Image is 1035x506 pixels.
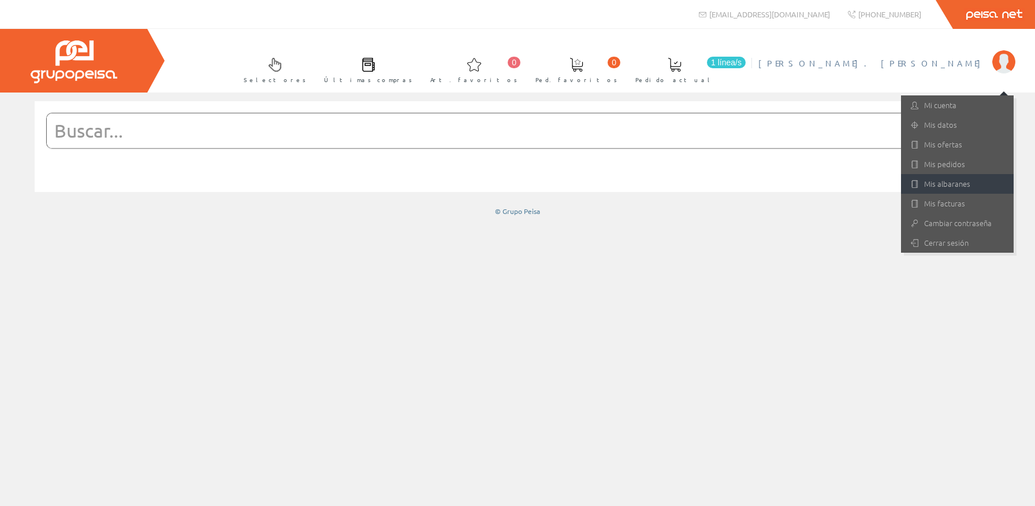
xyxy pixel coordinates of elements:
[430,74,517,86] span: Art. favoritos
[635,74,714,86] span: Pedido actual
[624,48,749,90] a: 1 línea/s Pedido actual
[31,40,117,83] img: Grupo Peisa
[901,135,1014,154] a: Mis ofertas
[232,48,312,90] a: Selectores
[901,194,1014,213] a: Mis facturas
[709,9,830,19] span: [EMAIL_ADDRESS][DOMAIN_NAME]
[758,48,1015,59] a: [PERSON_NAME]. [PERSON_NAME]
[901,233,1014,253] a: Cerrar sesión
[47,113,960,148] input: Buscar...
[608,57,620,68] span: 0
[707,57,746,68] span: 1 línea/s
[858,9,921,19] span: [PHONE_NUMBER]
[312,48,418,90] a: Últimas compras
[35,206,1000,216] div: © Grupo Peisa
[244,74,306,86] span: Selectores
[901,115,1014,135] a: Mis datos
[324,74,412,86] span: Últimas compras
[901,95,1014,115] a: Mi cuenta
[535,74,617,86] span: Ped. favoritos
[758,57,986,69] span: [PERSON_NAME]. [PERSON_NAME]
[508,57,520,68] span: 0
[901,213,1014,233] a: Cambiar contraseña
[901,174,1014,194] a: Mis albaranes
[901,154,1014,174] a: Mis pedidos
